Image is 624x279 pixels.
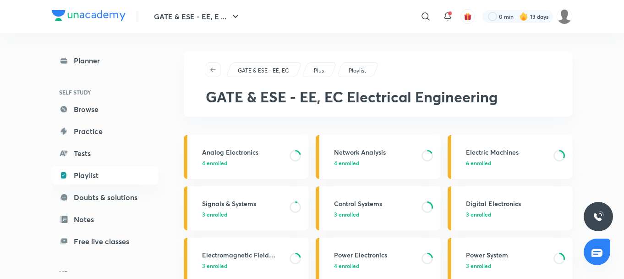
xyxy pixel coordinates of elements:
[236,67,291,75] a: GATE & ESE - EE, EC
[466,250,548,260] h3: Power System
[466,159,491,167] span: 6 enrolled
[52,10,126,23] a: Company Logo
[202,262,227,270] span: 3 enrolled
[202,210,227,218] span: 3 enrolled
[334,159,359,167] span: 4 enrolled
[52,166,158,184] a: Playlist
[52,51,158,70] a: Planner
[52,232,158,251] a: Free live classes
[202,250,284,260] h3: Electromagnetic Field Theory
[464,12,472,21] img: avatar
[202,159,227,167] span: 4 enrolled
[206,87,498,106] span: GATE & ESE - EE, EC Electrical Engineering
[52,210,158,229] a: Notes
[238,67,289,75] p: GATE & ESE - EE, EC
[448,186,572,230] a: Digital Electronics3 enrolled
[52,10,126,21] img: Company Logo
[349,67,366,75] p: Playlist
[519,12,528,21] img: streak
[334,262,359,270] span: 4 enrolled
[334,210,359,218] span: 3 enrolled
[466,262,491,270] span: 3 enrolled
[52,100,158,118] a: Browse
[52,122,158,140] a: Practice
[52,144,158,162] a: Tests
[184,186,308,230] a: Signals & Systems3 enrolled
[148,7,246,26] button: GATE & ESE - EE, E ...
[347,67,368,75] a: Playlist
[334,147,416,157] h3: Network Analysis
[316,186,440,230] a: Control Systems3 enrolled
[202,147,284,157] h3: Analog Electronics
[52,84,158,100] h6: SELF STUDY
[184,135,308,179] a: Analog Electronics4 enrolled
[466,147,548,157] h3: Electric Machines
[314,67,324,75] p: Plus
[593,211,604,222] img: ttu
[557,9,572,24] img: Divyanshu
[52,188,158,206] a: Doubts & solutions
[202,199,284,208] h3: Signals & Systems
[312,67,326,75] a: Plus
[460,9,475,24] button: avatar
[316,135,440,179] a: Network Analysis4 enrolled
[334,199,416,208] h3: Control Systems
[448,135,572,179] a: Electric Machines6 enrolled
[466,210,491,218] span: 3 enrolled
[334,250,416,260] h3: Power Electronics
[466,199,567,208] h3: Digital Electronics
